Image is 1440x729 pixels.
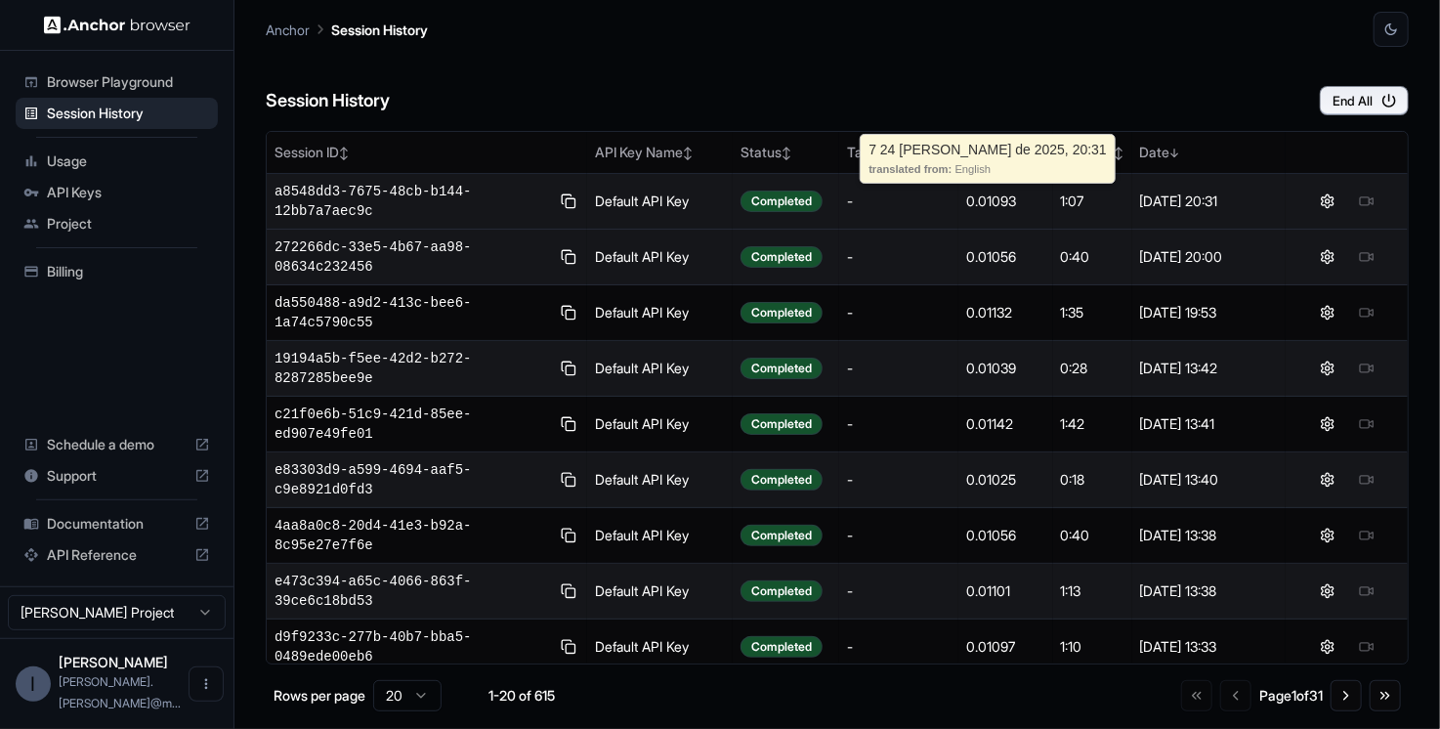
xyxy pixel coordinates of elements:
div: Usage [16,146,218,177]
td: Default API Key [587,508,733,564]
div: - [847,247,951,267]
div: Session History [16,98,218,129]
div: Page 1 of 31 [1259,686,1323,706]
div: - [847,637,951,657]
div: Project [16,208,218,239]
div: Completed [741,525,823,546]
div: 1:10 [1061,637,1124,657]
div: Completed [741,636,823,658]
div: Completed [741,358,823,379]
span: da550488-a9d2-413c-bee6-1a74c5790c55 [275,293,550,332]
span: Ivan Sanchez [59,654,168,670]
td: Default API Key [587,230,733,285]
div: Credits Used [966,133,1044,172]
div: 1:42 [1061,414,1124,434]
span: Schedule a demo [47,435,187,454]
div: - [847,470,951,490]
span: Usage [47,151,210,171]
div: - [847,414,951,434]
div: Completed [741,413,823,435]
button: Open menu [189,666,224,702]
span: a8548dd3-7675-48cb-b144-12bb7a7aec9c [275,182,550,221]
div: Completed [741,191,823,212]
div: - [847,526,951,545]
p: Anchor [266,20,310,40]
div: Completed [741,246,823,268]
span: 19194a5b-f5ee-42d2-b272-8287285bee9e [275,349,550,388]
div: Billing [16,256,218,287]
div: 0.01056 [966,526,1044,545]
div: Schedule a demo [16,429,218,460]
div: API Reference [16,539,218,571]
div: 0.01025 [966,470,1044,490]
div: Session ID [275,143,579,162]
div: - [847,581,951,601]
td: Default API Key [587,397,733,452]
div: Completed [741,580,823,602]
div: Browser Playground [16,66,218,98]
span: ↕ [782,146,791,160]
div: I [16,666,51,702]
span: Project [47,214,210,234]
div: [DATE] 13:38 [1140,526,1279,545]
div: Date [1140,143,1279,162]
span: ivan.sanchez@medtrainer.com [59,674,181,710]
div: [DATE] 20:00 [1140,247,1279,267]
span: ↕ [339,146,349,160]
div: Status [741,143,831,162]
div: 0:28 [1061,359,1124,378]
div: [DATE] 20:31 [1140,192,1279,211]
div: 0.01142 [966,414,1044,434]
img: Anchor Logo [44,16,191,34]
td: Default API Key [587,620,733,675]
div: 0:40 [1061,247,1124,267]
div: Tags [847,143,951,162]
td: Default API Key [587,174,733,230]
span: Browser Playground [47,72,210,92]
span: Session History [47,104,210,123]
div: 1:07 [1061,192,1124,211]
span: 272266dc-33e5-4b67-aa98-08634c232456 [275,237,550,277]
div: 1-20 of 615 [473,686,571,706]
div: 0.01097 [966,637,1044,657]
div: [DATE] 19:53 [1140,303,1279,322]
div: 0.01056 [966,247,1044,267]
div: Completed [741,302,823,323]
div: [DATE] 13:41 [1140,414,1279,434]
td: Default API Key [587,564,733,620]
span: e83303d9-a599-4694-aaf5-c9e8921d0fd3 [275,460,550,499]
div: 0:40 [1061,526,1124,545]
h6: Session History [266,87,390,115]
div: - [847,192,951,211]
span: Billing [47,262,210,281]
div: - [847,303,951,322]
span: ↕ [998,155,1008,170]
div: 1:13 [1061,581,1124,601]
span: e473c394-a65c-4066-863f-39ce6c18bd53 [275,572,550,611]
p: Rows per page [274,686,365,706]
div: Completed [741,469,823,491]
span: ↕ [683,146,693,160]
div: [DATE] 13:33 [1140,637,1279,657]
div: API Keys [16,177,218,208]
span: 4aa8a0c8-20d4-41e3-b92a-8c95e27e7f6e [275,516,550,555]
td: Default API Key [587,452,733,508]
td: Default API Key [587,341,733,397]
div: Support [16,460,218,492]
span: API Reference [47,545,187,565]
span: ↓ [1170,146,1180,160]
span: Support [47,466,187,486]
div: Documentation [16,508,218,539]
div: [DATE] 13:42 [1140,359,1279,378]
div: [DATE] 13:38 [1140,581,1279,601]
div: API Key Name [595,143,725,162]
div: 0.01093 [966,192,1044,211]
div: 0.01132 [966,303,1044,322]
div: 0.01101 [966,581,1044,601]
div: - [847,359,951,378]
span: ↕ [877,146,887,160]
div: 0.01039 [966,359,1044,378]
nav: breadcrumb [266,19,428,40]
span: d9f9233c-277b-40b7-bba5-0489ede00eb6 [275,627,550,666]
span: Documentation [47,514,187,534]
